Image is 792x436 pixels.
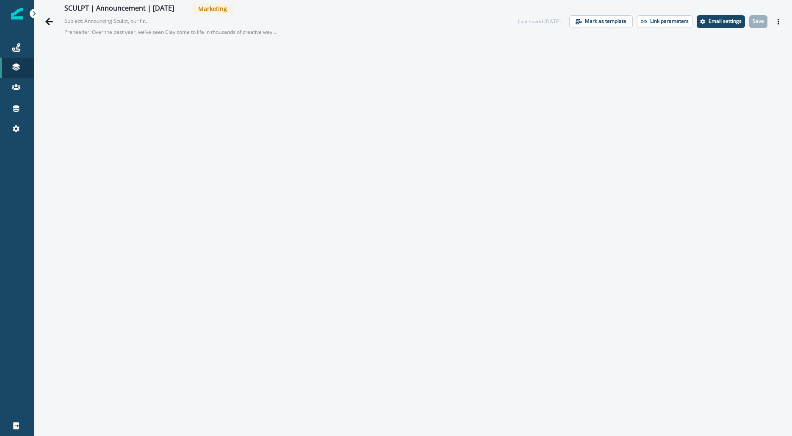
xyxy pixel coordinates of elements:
button: Mark as template [569,15,633,28]
p: Link parameters [650,18,689,24]
div: Last saved [DATE] [518,18,561,25]
span: Marketing [191,3,234,14]
button: Save [749,15,767,28]
div: SCULPT | Announcement | [DATE] [64,4,174,14]
img: Inflection [11,8,23,19]
button: Link parameters [637,15,692,28]
button: Actions [772,15,785,28]
p: Email settings [709,18,742,24]
button: Go back [41,13,58,30]
p: Subject: Announcing Sculpt, our first annual conference for GTM builders [64,14,149,25]
p: Mark as template [585,18,626,24]
p: Preheader: Over the past year, we’ve seen Clay come to life in thousands of creative ways, and in... [64,25,276,39]
p: Save [753,18,764,24]
button: Settings [697,15,745,28]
